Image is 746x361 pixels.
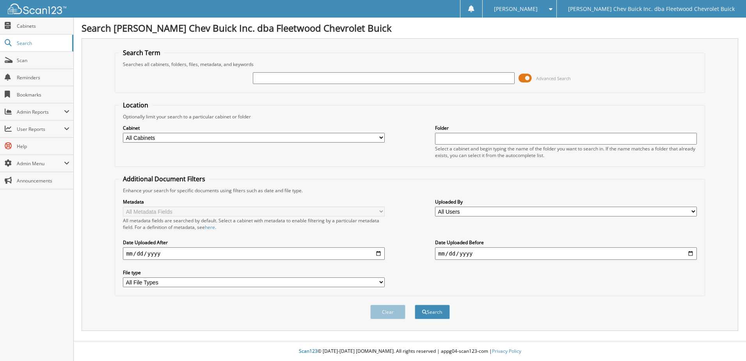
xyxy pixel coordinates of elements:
[119,61,701,68] div: Searches all cabinets, folders, files, metadata, and keywords
[119,101,152,109] legend: Location
[17,177,69,184] span: Announcements
[123,198,385,205] label: Metadata
[82,21,738,34] h1: Search [PERSON_NAME] Chev Buick Inc. dba Fleetwood Chevrolet Buick
[492,348,521,354] a: Privacy Policy
[17,126,64,132] span: User Reports
[74,342,746,361] div: © [DATE]-[DATE] [DOMAIN_NAME]. All rights reserved | appg04-scan123-com |
[119,175,209,183] legend: Additional Document Filters
[17,40,68,46] span: Search
[123,125,385,131] label: Cabinet
[205,224,215,231] a: here
[435,125,697,131] label: Folder
[123,217,385,231] div: All metadata fields are searched by default. Select a cabinet with metadata to enable filtering b...
[17,23,69,29] span: Cabinets
[415,305,450,319] button: Search
[123,239,385,246] label: Date Uploaded After
[17,91,69,98] span: Bookmarks
[17,109,64,115] span: Admin Reports
[370,305,405,319] button: Clear
[299,348,318,354] span: Scan123
[17,74,69,81] span: Reminders
[435,247,697,260] input: end
[119,187,701,194] div: Enhance your search for specific documents using filters such as date and file type.
[17,160,64,167] span: Admin Menu
[123,247,385,260] input: start
[17,57,69,64] span: Scan
[8,4,66,14] img: scan123-logo-white.svg
[119,113,701,120] div: Optionally limit your search to a particular cabinet or folder
[435,239,697,246] label: Date Uploaded Before
[568,7,735,11] span: [PERSON_NAME] Chev Buick Inc. dba Fleetwood Chevrolet Buick
[435,145,697,159] div: Select a cabinet and begin typing the name of the folder you want to search in. If the name match...
[123,269,385,276] label: File type
[119,48,164,57] legend: Search Term
[17,143,69,150] span: Help
[435,198,697,205] label: Uploaded By
[536,75,571,81] span: Advanced Search
[494,7,538,11] span: [PERSON_NAME]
